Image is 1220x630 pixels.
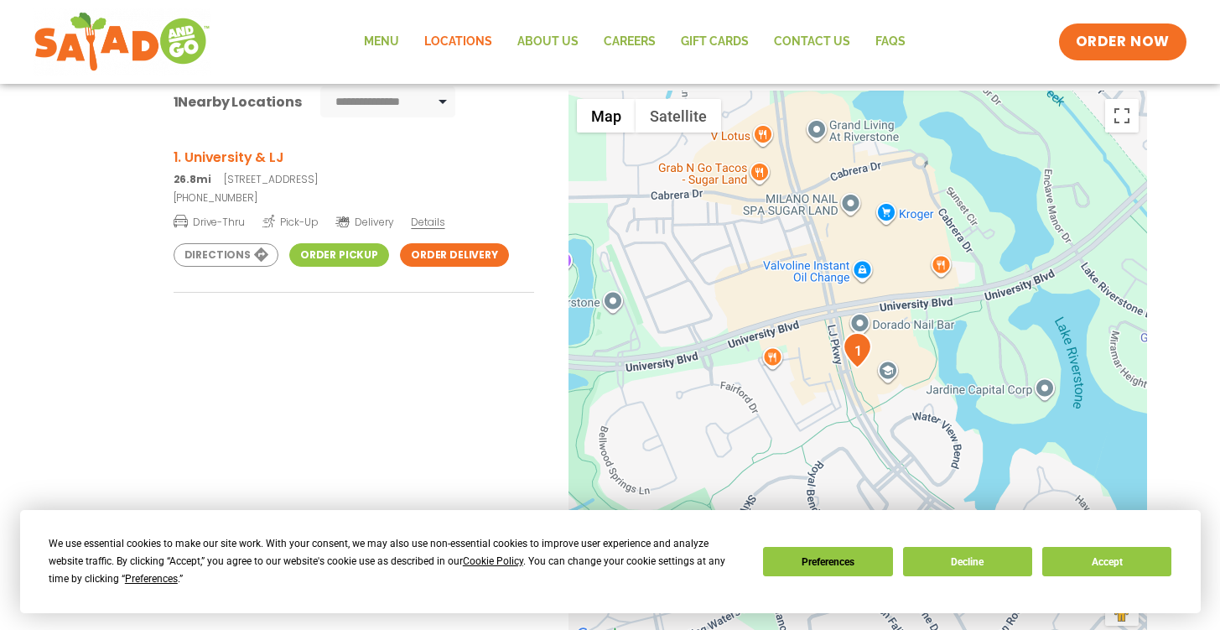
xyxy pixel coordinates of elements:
a: GIFT CARDS [668,23,761,61]
a: Directions [174,243,278,267]
button: Preferences [763,547,892,576]
img: new-SAG-logo-768×292 [34,8,210,75]
p: [STREET_ADDRESS] [174,172,534,187]
div: 1 [843,332,872,368]
span: Preferences [125,573,178,585]
div: We use essential cookies to make our site work. With your consent, we may also use non-essential ... [49,535,743,588]
a: ORDER NOW [1059,23,1186,60]
div: Cookie Consent Prompt [20,510,1201,613]
a: Locations [412,23,505,61]
a: Order Pickup [289,243,389,267]
a: Order Delivery [400,243,509,267]
a: About Us [505,23,591,61]
span: Pick-Up [262,213,319,230]
nav: Menu [351,23,918,61]
button: Toggle fullscreen view [1105,99,1139,133]
a: Drive-Thru Pick-Up Delivery Details [174,209,534,230]
span: 1 [174,92,179,112]
div: Nearby Locations [174,91,302,112]
button: Accept [1042,547,1171,576]
a: Menu [351,23,412,61]
a: [PHONE_NUMBER] [174,190,534,206]
a: Careers [591,23,668,61]
a: Contact Us [761,23,863,61]
h3: 1. University & LJ [174,147,534,168]
a: 1. University & LJ 26.8mi[STREET_ADDRESS] [174,147,534,187]
button: Decline [903,547,1032,576]
span: Details [411,215,444,229]
span: Delivery [335,215,393,230]
strong: 26.8mi [174,172,211,186]
button: Show satellite imagery [636,99,721,133]
span: Cookie Policy [463,555,523,567]
span: Drive-Thru [174,213,245,230]
span: ORDER NOW [1076,32,1170,52]
button: Show street map [577,99,636,133]
a: FAQs [863,23,918,61]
